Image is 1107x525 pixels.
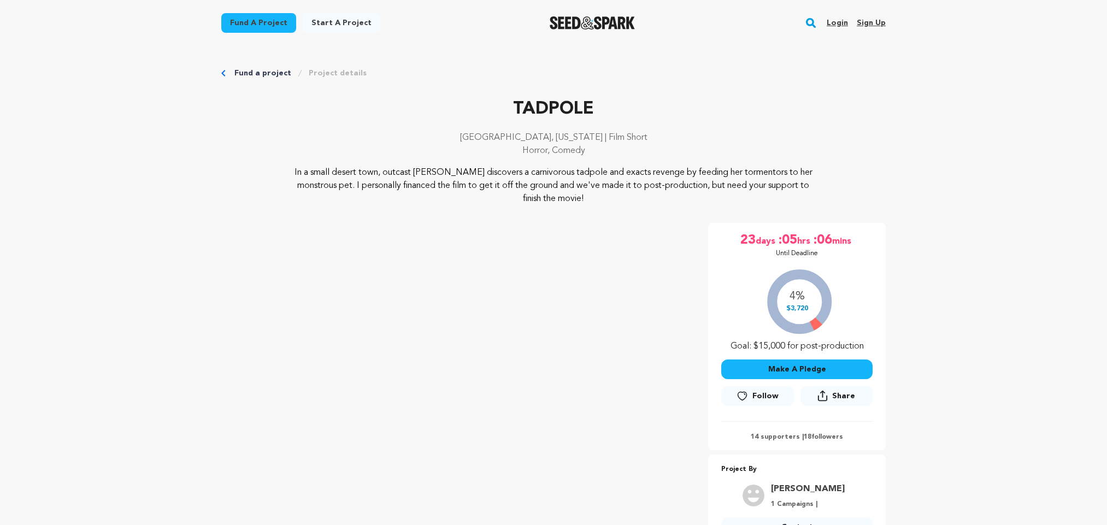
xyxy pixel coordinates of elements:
[832,232,853,249] span: mins
[221,144,886,157] p: Horror, Comedy
[800,386,873,406] button: Share
[827,14,848,32] a: Login
[234,68,291,79] a: Fund a project
[721,463,873,476] p: Project By
[756,232,778,249] span: days
[752,391,779,402] span: Follow
[221,96,886,122] p: TADPOLE
[832,391,855,402] span: Share
[797,232,812,249] span: hrs
[303,13,380,33] a: Start a project
[309,68,367,79] a: Project details
[771,482,845,495] a: Goto Lader Ethan profile
[743,485,764,506] img: user.png
[721,359,873,379] button: Make A Pledge
[771,500,845,509] p: 1 Campaigns |
[812,232,832,249] span: :06
[221,68,886,79] div: Breadcrumb
[288,166,820,205] p: In a small desert town, outcast [PERSON_NAME] discovers a carnivorous tadpole and exacts revenge ...
[221,131,886,144] p: [GEOGRAPHIC_DATA], [US_STATE] | Film Short
[857,14,886,32] a: Sign up
[721,386,793,406] a: Follow
[221,13,296,33] a: Fund a project
[778,232,797,249] span: :05
[740,232,756,249] span: 23
[800,386,873,410] span: Share
[804,434,811,440] span: 18
[721,433,873,441] p: 14 supporters | followers
[776,249,818,258] p: Until Deadline
[550,16,635,30] a: Seed&Spark Homepage
[550,16,635,30] img: Seed&Spark Logo Dark Mode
